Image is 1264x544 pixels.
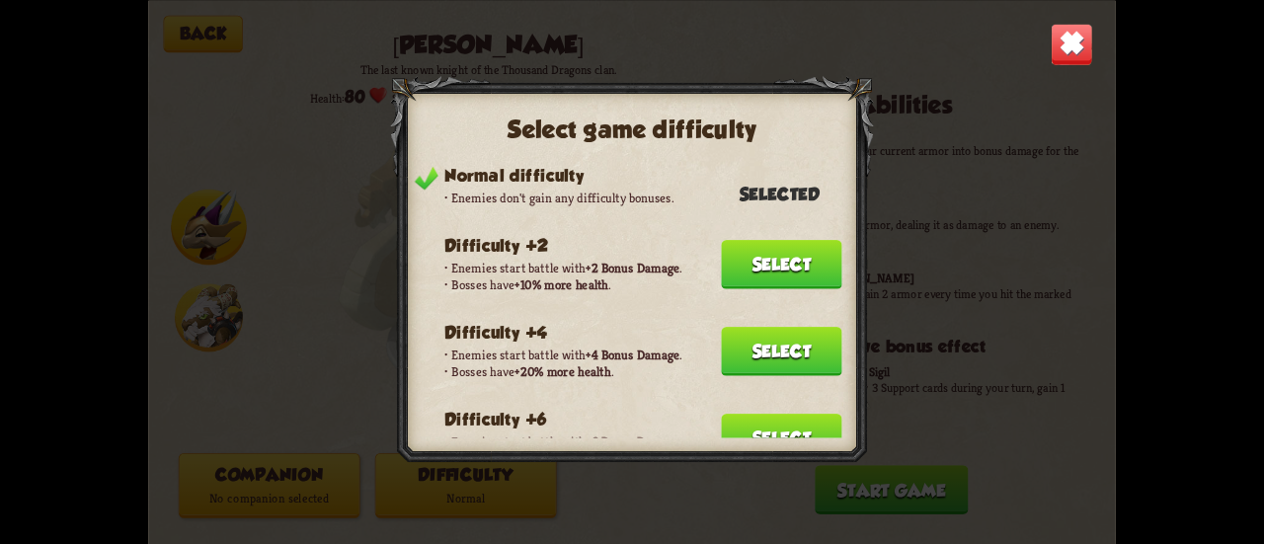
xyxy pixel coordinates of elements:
[444,166,842,186] h3: Normal difficulty
[1051,23,1093,65] img: Close_Button.png
[444,410,547,429] h3: Difficulty +6
[444,236,548,256] h3: Difficulty +2
[586,259,679,275] b: +2 Bonus Damage
[444,346,842,362] p: Enemies start battle with .
[430,115,834,142] h2: Select game difficulty
[444,433,842,450] p: Enemies start battle with .
[444,189,842,205] p: Enemies don't gain any difficulty bonuses.
[721,414,841,463] button: Select
[721,327,841,376] button: Select
[514,275,608,292] b: +10% more health
[444,362,842,379] p: Bosses have .
[514,362,610,379] b: +20% more health
[717,169,842,218] button: Selected
[586,433,679,450] b: +6 Bonus Damage
[444,323,547,343] h3: Difficulty +4
[586,346,679,362] b: +4 Bonus Damage
[444,275,842,292] p: Bosses have .
[444,259,842,275] p: Enemies start battle with .
[721,240,841,289] button: Select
